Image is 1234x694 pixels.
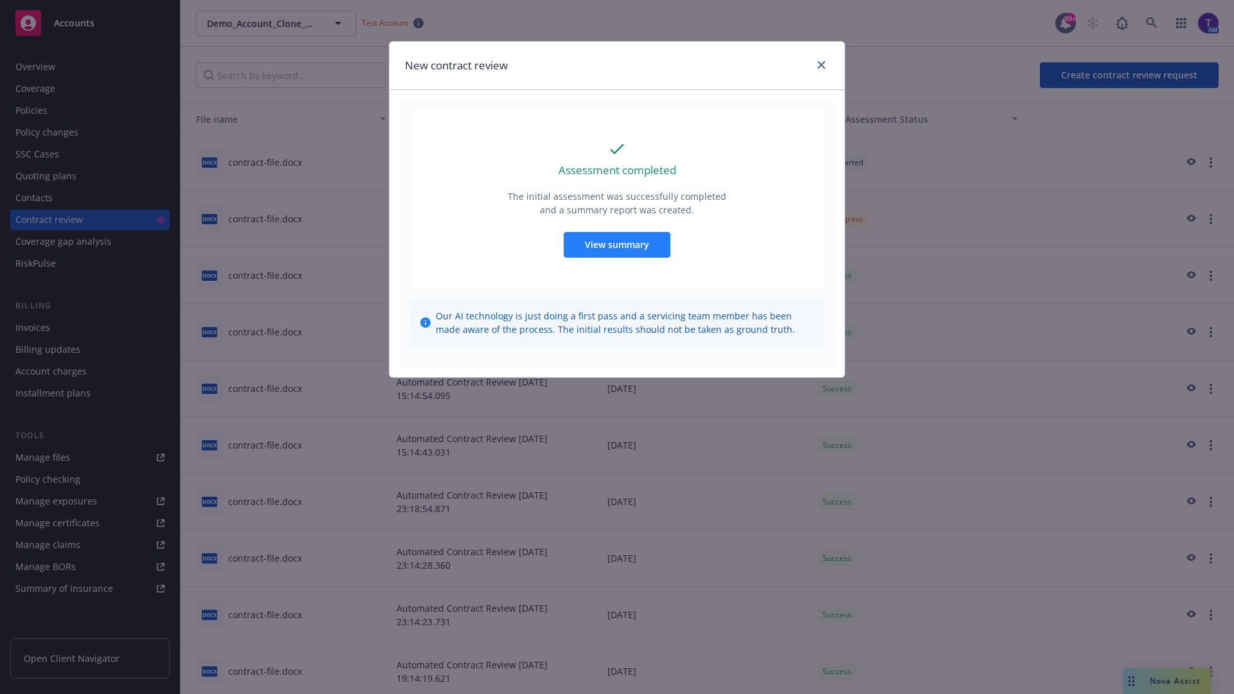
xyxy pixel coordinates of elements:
a: close [814,57,829,73]
span: Our AI technology is just doing a first pass and a servicing team member has been made aware of t... [436,309,814,336]
button: View summary [564,232,670,258]
p: Assessment completed [559,162,676,179]
span: View summary [585,238,649,251]
h1: New contract review [405,57,508,74]
p: The initial assessment was successfully completed and a summary report was created. [506,190,728,217]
